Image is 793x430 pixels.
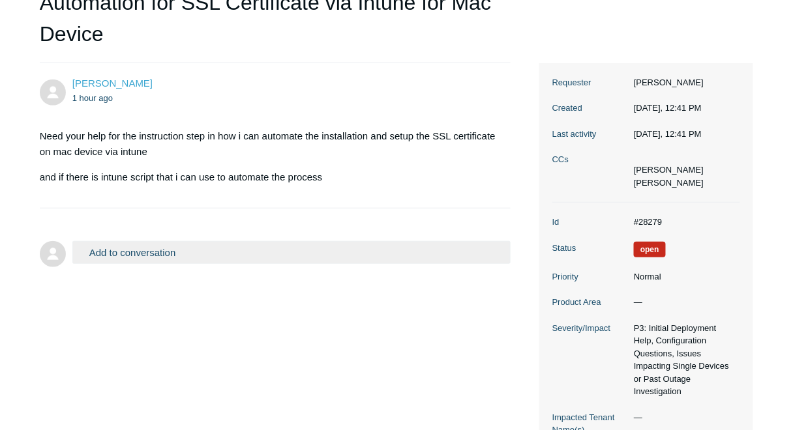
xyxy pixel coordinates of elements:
time: 09/22/2025, 12:41 [634,103,702,113]
dd: — [627,296,740,309]
time: 09/22/2025, 12:41 [634,129,702,139]
dt: Last activity [552,128,627,141]
dt: Id [552,216,627,229]
dt: Status [552,242,627,255]
span: Cinder Santillan [72,78,153,89]
button: Add to conversation [72,241,511,264]
dt: Product Area [552,296,627,309]
dt: Created [552,102,627,115]
dt: Requester [552,76,627,89]
a: [PERSON_NAME] [72,78,153,89]
dd: #28279 [627,216,740,229]
dd: P3: Initial Deployment Help, Configuration Questions, Issues Impacting Single Devices or Past Out... [627,322,740,398]
li: Cinder Santillan [634,177,704,190]
p: Need your help for the instruction step in how i can automate the installation and setup the SSL ... [40,128,498,160]
dd: [PERSON_NAME] [627,76,740,89]
dt: Severity/Impact [552,322,627,335]
dt: Priority [552,270,627,283]
dd: — [627,411,740,424]
span: We are working on a response for you [634,242,666,257]
p: and if there is intune script that i can use to automate the process [40,169,498,185]
li: Chris Mendoza [634,164,704,177]
dt: CCs [552,153,627,166]
dd: Normal [627,270,740,283]
time: 09/22/2025, 12:41 [72,93,113,103]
